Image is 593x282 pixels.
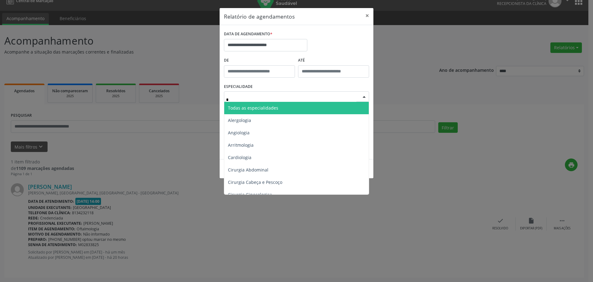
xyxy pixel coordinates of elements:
[228,167,268,173] span: Cirurgia Abdominal
[228,130,250,136] span: Angiologia
[228,142,254,148] span: Arritmologia
[298,56,369,65] label: ATÉ
[224,56,295,65] label: De
[361,8,373,23] button: Close
[224,29,272,39] label: DATA DE AGENDAMENTO
[224,12,295,20] h5: Relatório de agendamentos
[224,82,253,92] label: ESPECIALIDADE
[228,179,282,185] span: Cirurgia Cabeça e Pescoço
[228,117,251,123] span: Alergologia
[228,154,251,160] span: Cardiologia
[228,105,278,111] span: Todas as especialidades
[228,192,272,197] span: Cirurgia Ginecologica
